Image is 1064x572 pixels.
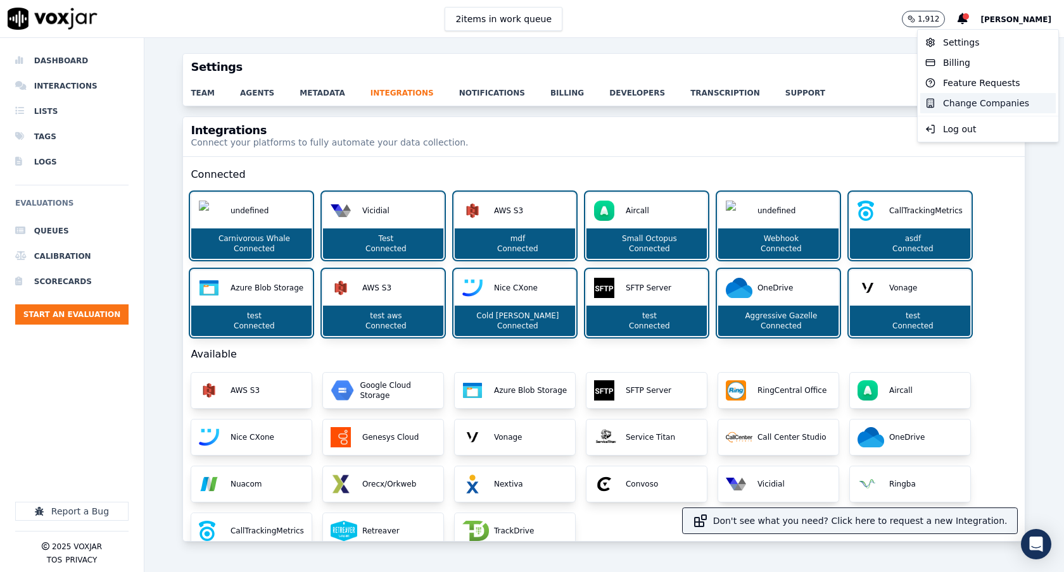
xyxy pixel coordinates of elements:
h2: Connected [191,157,1017,192]
p: Webhook [759,233,799,244]
button: Report a Bug [15,502,129,521]
a: Lists [15,99,129,124]
img: Aircall [594,201,614,221]
p: CallTrackingMetrics [884,206,963,216]
p: test [637,311,657,321]
p: OneDrive [752,283,793,293]
p: RingCentral Office [752,385,826,395]
p: AWS S3 [489,206,523,216]
img: CallTrackingMetrics [858,201,873,221]
a: metadata [300,80,370,98]
p: undefined [752,206,795,216]
p: Connected [887,321,934,331]
img: SFTP Server [594,380,614,401]
p: SFTP Server [621,283,671,293]
img: AWS S3 [331,278,351,298]
img: Genesys Cloud [331,427,351,447]
a: Calibration [15,244,129,269]
p: test [242,311,262,321]
div: Billing [920,53,1056,73]
a: Interactions [15,73,129,99]
img: Vonage [858,278,878,298]
p: Connected [624,244,670,254]
h3: Settings [191,61,1017,73]
p: Vicidial [357,206,389,216]
button: Start an Evaluation [15,304,129,325]
a: Scorecards [15,269,129,294]
p: Vicidial [752,479,785,489]
div: Settings [920,32,1056,53]
img: Nice CXone [199,427,219,447]
img: Vonage [462,427,483,447]
p: Ringba [884,479,916,489]
button: [PERSON_NAME] [980,11,1064,27]
a: team [191,80,240,98]
p: Nice CXone [225,432,274,442]
p: 2025 Voxjar [52,542,102,552]
p: Nice CXone [489,283,538,293]
p: AWS S3 [225,385,260,395]
div: Change Companies [920,93,1056,113]
span: [PERSON_NAME] [980,15,1051,24]
img: Ringba [858,474,878,494]
a: transcription [690,80,785,98]
p: Cold [PERSON_NAME] [471,311,559,321]
p: test aws [365,311,402,321]
p: Aggressive Gazelle [740,311,817,321]
p: OneDrive [884,432,925,442]
a: agents [240,80,300,98]
p: Azure Blob Storage [225,283,303,293]
img: voxjar logo [8,8,98,30]
button: 1,912 [902,11,958,27]
div: [PERSON_NAME] [917,29,1059,142]
h2: Available [191,337,1017,372]
a: billing [550,80,609,98]
p: 1,912 [918,14,939,24]
p: Carnivorous Whale [213,233,290,244]
img: RingCentral Office [726,380,746,401]
li: Queues [15,218,129,244]
p: Connected [624,321,670,331]
p: Azure Blob Storage [489,385,567,395]
div: Open Intercom Messenger [1021,529,1051,559]
p: undefined [225,206,269,216]
img: Vicidial [331,201,351,221]
img: Aircall [858,380,878,401]
a: support [785,80,851,98]
img: Call Center Studio [726,427,752,447]
p: Genesys Cloud [357,432,419,442]
p: Service Titan [621,432,675,442]
p: Convoso [621,479,658,489]
img: Orecx/Orkweb [331,474,351,494]
p: asdf [900,233,921,244]
a: notifications [459,80,550,98]
a: Logs [15,149,129,175]
p: Connected [229,244,275,254]
button: TOS [47,555,62,565]
p: Connected [360,244,407,254]
img: undefined [726,201,736,221]
p: Connected [887,244,934,254]
p: Vonage [884,283,918,293]
p: Call Center Studio [752,432,826,442]
a: Dashboard [15,48,129,73]
p: mdf [505,233,526,244]
img: Azure Blob Storage [199,278,219,298]
img: Azure Blob Storage [462,380,483,401]
p: Connected [756,244,802,254]
img: Vicidial [726,474,746,494]
p: Small Octopus [617,233,677,244]
p: SFTP Server [621,385,671,395]
img: SFTP Server [594,278,614,298]
img: Nice CXone [462,278,483,298]
p: test [901,311,920,321]
button: Don't see what you need? Click here to request a new Integration. [683,508,1018,533]
img: OneDrive [858,427,884,447]
p: Connect your platforms to fully automate your data collection. [191,136,468,149]
p: Google Cloud Storage [355,380,436,401]
img: Convoso [594,474,614,494]
p: Vonage [489,432,522,442]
